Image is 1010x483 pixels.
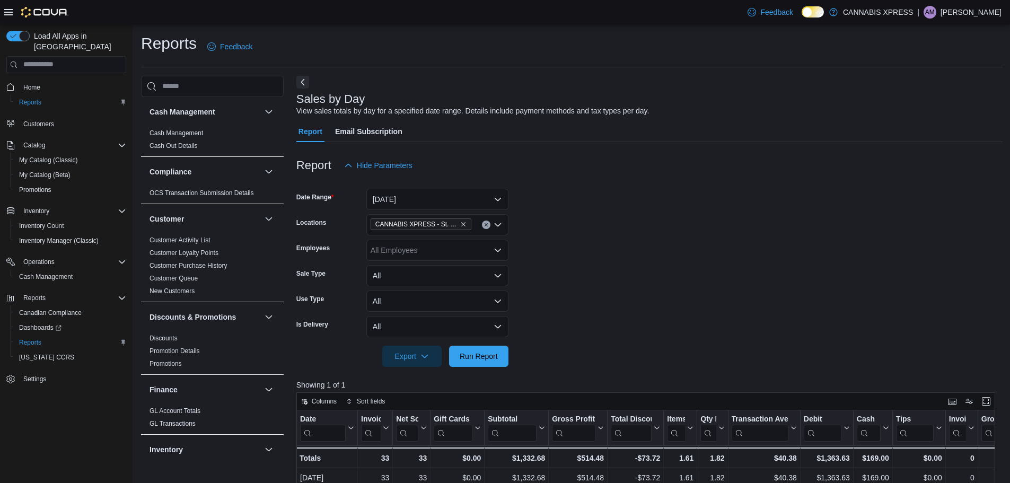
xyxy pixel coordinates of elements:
span: AM [925,6,935,19]
span: Operations [19,256,126,268]
div: 33 [396,452,427,464]
h3: Inventory [150,444,183,455]
nav: Complex example [6,75,126,415]
span: Inventory Count [19,222,64,230]
button: [DATE] [366,189,508,210]
div: $1,363.63 [804,452,850,464]
span: Reports [19,338,41,347]
div: Total Discount [611,414,652,441]
a: Inventory Count [15,219,68,232]
span: Reports [15,96,126,109]
a: My Catalog (Beta) [15,169,75,181]
button: Next [296,76,309,89]
span: Settings [23,375,46,383]
div: Totals [300,452,354,464]
div: View sales totals by day for a specified date range. Details include payment methods and tax type... [296,106,649,117]
span: CANNABIS XPRESS - St. [PERSON_NAME] ([GEOGRAPHIC_DATA]) [375,219,458,230]
div: Items Per Transaction [667,414,685,424]
label: Date Range [296,193,334,201]
button: Operations [2,254,130,269]
div: Invoices Ref [949,414,966,424]
div: 1.61 [667,452,693,464]
a: Customer Activity List [150,236,210,244]
button: Debit [804,414,850,441]
a: Discounts [150,335,178,342]
button: My Catalog (Classic) [11,153,130,168]
button: Hide Parameters [340,155,417,176]
span: Dashboards [15,321,126,334]
h1: Reports [141,33,197,54]
a: Settings [19,373,50,385]
span: Sort fields [357,397,385,406]
div: -$73.72 [611,452,660,464]
button: My Catalog (Beta) [11,168,130,182]
span: Dashboards [19,323,62,332]
span: Run Report [460,351,498,362]
div: Customer [141,234,284,302]
div: Tips [896,414,934,424]
div: Cash [857,414,881,424]
span: My Catalog (Classic) [19,156,78,164]
span: Reports [19,98,41,107]
a: Customer Loyalty Points [150,249,218,257]
a: Promotions [150,360,182,367]
a: Dashboards [15,321,66,334]
button: Discounts & Promotions [262,311,275,323]
div: Finance [141,405,284,434]
span: Promotions [150,359,182,368]
a: OCS Transaction Submission Details [150,189,254,197]
button: Date [300,414,354,441]
span: Canadian Compliance [15,306,126,319]
a: Cash Management [15,270,77,283]
button: Run Report [449,346,508,367]
button: Export [382,346,442,367]
button: Gift Cards [434,414,481,441]
button: Reports [2,291,130,305]
button: Compliance [150,166,260,177]
label: Employees [296,244,330,252]
span: Cash Out Details [150,142,198,150]
span: Cash Management [150,129,203,137]
h3: Discounts & Promotions [150,312,236,322]
label: Use Type [296,295,324,303]
button: Catalog [2,138,130,153]
span: New Customers [150,287,195,295]
span: Inventory Manager (Classic) [19,236,99,245]
p: [PERSON_NAME] [941,6,1002,19]
a: Promotion Details [150,347,200,355]
span: GL Transactions [150,419,196,428]
a: Customer Queue [150,275,198,282]
a: Feedback [743,2,797,23]
div: $40.38 [731,452,796,464]
div: Net Sold [396,414,418,441]
button: Inventory [262,443,275,456]
div: Gross Profit [552,414,595,424]
div: Date [300,414,346,441]
div: Debit [804,414,841,424]
button: Customer [262,213,275,225]
div: Ashton Melnyk [924,6,936,19]
button: Qty Per Transaction [700,414,724,441]
input: Dark Mode [802,6,824,17]
span: Inventory Count [15,219,126,232]
a: GL Account Totals [150,407,200,415]
span: Customers [23,120,54,128]
a: Canadian Compliance [15,306,86,319]
a: Feedback [203,36,257,57]
a: Customers [19,118,58,130]
span: Report [298,121,322,142]
div: Transaction Average [731,414,788,441]
span: [US_STATE] CCRS [19,353,74,362]
a: Dashboards [11,320,130,335]
button: Compliance [262,165,275,178]
button: Cash Management [150,107,260,117]
div: Cash [857,414,881,441]
button: Cash [857,414,889,441]
div: Discounts & Promotions [141,332,284,374]
div: 1.82 [700,452,724,464]
div: Invoices Sold [361,414,381,424]
h3: Customer [150,214,184,224]
button: Reports [11,95,130,110]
